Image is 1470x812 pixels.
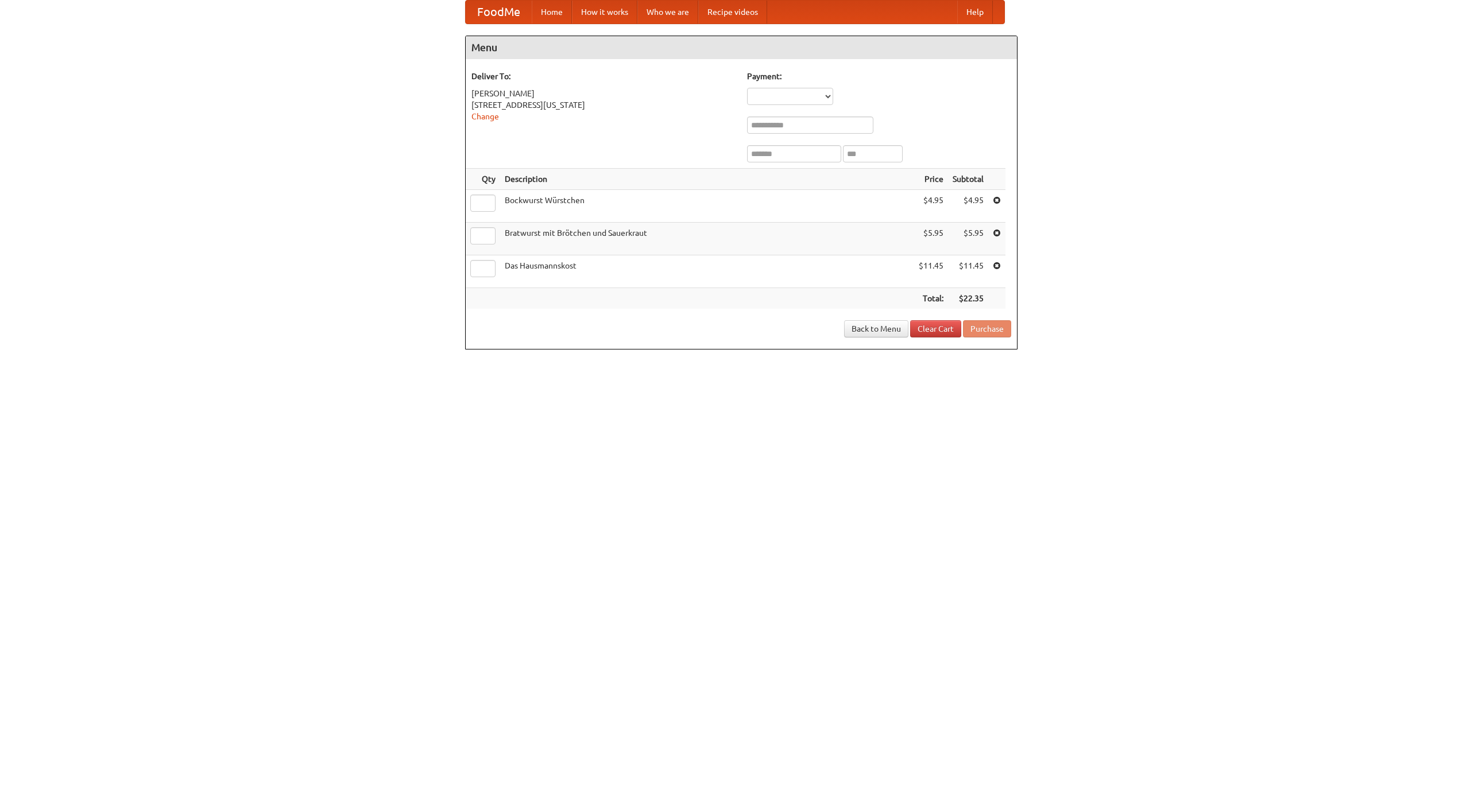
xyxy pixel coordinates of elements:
[948,223,988,255] td: $5.95
[914,169,948,190] th: Price
[914,190,948,223] td: $4.95
[963,320,1011,337] button: Purchase
[948,288,988,309] th: $22.35
[466,36,1017,59] h4: Menu
[572,1,637,24] a: How it works
[914,255,948,288] td: $11.45
[471,99,736,111] div: [STREET_ADDRESS][US_STATE]
[500,255,914,288] td: Das Hausmannskost
[500,169,914,190] th: Description
[948,255,988,288] td: $11.45
[914,223,948,255] td: $5.95
[844,320,908,337] a: Back to Menu
[471,112,499,121] a: Change
[500,190,914,223] td: Bockwurst Würstchen
[471,88,736,99] div: [PERSON_NAME]
[948,169,988,190] th: Subtotal
[532,1,572,24] a: Home
[910,320,961,337] a: Clear Cart
[747,71,1011,82] h5: Payment:
[500,223,914,255] td: Bratwurst mit Brötchen und Sauerkraut
[637,1,698,24] a: Who we are
[914,288,948,309] th: Total:
[957,1,993,24] a: Help
[466,1,532,24] a: FoodMe
[698,1,767,24] a: Recipe videos
[466,169,500,190] th: Qty
[471,71,736,82] h5: Deliver To:
[948,190,988,223] td: $4.95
